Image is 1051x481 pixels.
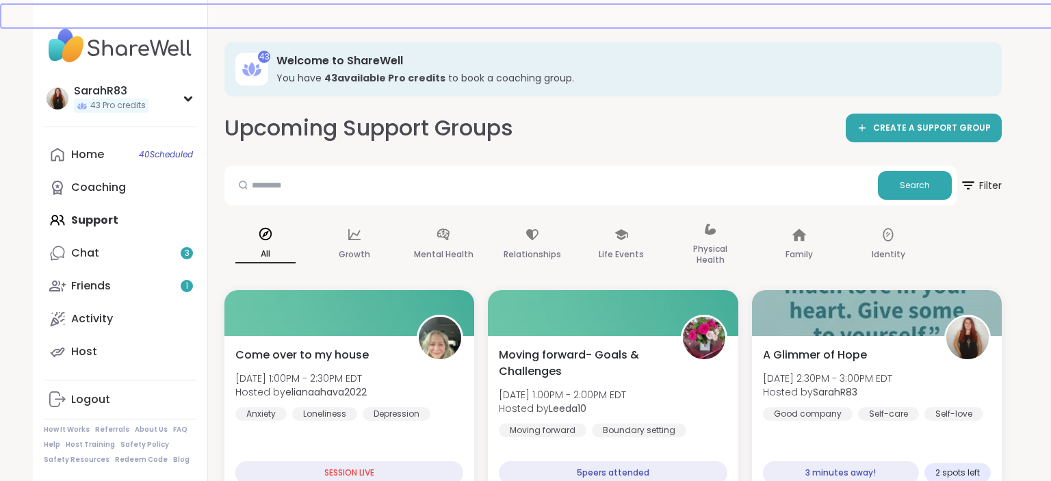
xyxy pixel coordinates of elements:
[173,425,187,434] a: FAQ
[235,372,367,385] span: [DATE] 1:00PM - 2:30PM EDT
[599,246,644,263] p: Life Events
[71,246,99,261] div: Chat
[786,246,813,263] p: Family
[924,407,983,421] div: Self-love
[258,51,270,63] div: 43
[763,372,892,385] span: [DATE] 2:30PM - 3:00PM EDT
[74,83,148,99] div: SarahR83
[419,317,461,359] img: elianaahava2022
[763,407,853,421] div: Good company
[873,122,991,134] span: CREATE A SUPPORT GROUP
[44,455,109,465] a: Safety Resources
[872,246,905,263] p: Identity
[235,385,367,399] span: Hosted by
[185,281,188,292] span: 1
[499,424,586,437] div: Moving forward
[680,241,740,268] p: Physical Health
[235,246,296,263] p: All
[185,248,190,259] span: 3
[276,71,983,85] h3: You have to book a coaching group.
[813,385,857,399] b: SarahR83
[44,440,60,450] a: Help
[135,425,168,434] a: About Us
[71,180,126,195] div: Coaching
[276,53,983,68] h3: Welcome to ShareWell
[363,407,430,421] div: Depression
[71,147,104,162] div: Home
[324,71,445,85] b: 43 available Pro credit s
[44,22,196,70] img: ShareWell Nav Logo
[339,246,370,263] p: Growth
[858,407,919,421] div: Self-care
[44,138,196,171] a: Home40Scheduled
[935,467,980,478] span: 2 spots left
[549,402,586,415] b: Leeda10
[173,455,190,465] a: Blog
[120,440,169,450] a: Safety Policy
[592,424,686,437] div: Boundary setting
[115,455,168,465] a: Redeem Code
[44,335,196,368] a: Host
[95,425,129,434] a: Referrals
[139,149,193,160] span: 40 Scheduled
[960,169,1002,202] span: Filter
[224,113,513,144] h2: Upcoming Support Groups
[763,347,867,363] span: A Glimmer of Hope
[71,278,111,294] div: Friends
[846,114,1002,142] a: CREATE A SUPPORT GROUP
[44,270,196,302] a: Friends1
[683,317,725,359] img: Leeda10
[235,347,369,363] span: Come over to my house
[414,246,473,263] p: Mental Health
[66,440,115,450] a: Host Training
[946,317,989,359] img: SarahR83
[44,302,196,335] a: Activity
[71,344,97,359] div: Host
[763,385,892,399] span: Hosted by
[71,392,110,407] div: Logout
[499,388,626,402] span: [DATE] 1:00PM - 2:00PM EDT
[499,347,665,380] span: Moving forward- Goals & Challenges
[900,179,930,192] span: Search
[44,425,90,434] a: How It Works
[960,166,1002,205] button: Filter
[878,171,952,200] button: Search
[44,383,196,416] a: Logout
[90,100,146,112] span: 43 Pro credits
[71,311,113,326] div: Activity
[235,407,287,421] div: Anxiety
[504,246,561,263] p: Relationships
[44,237,196,270] a: Chat3
[47,88,68,109] img: SarahR83
[499,402,626,415] span: Hosted by
[44,171,196,204] a: Coaching
[292,407,357,421] div: Loneliness
[285,385,367,399] b: elianaahava2022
